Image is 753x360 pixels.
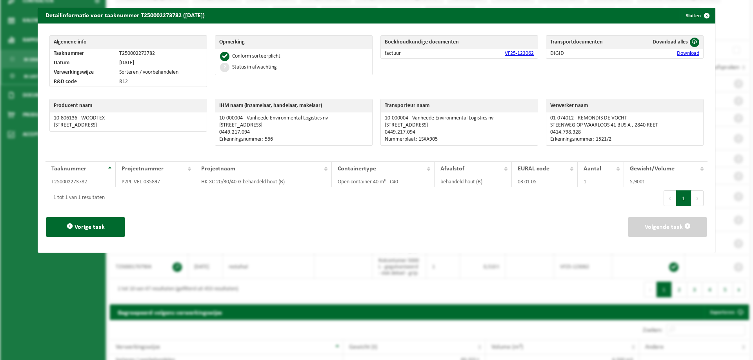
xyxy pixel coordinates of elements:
[49,191,105,205] div: 1 tot 1 van 1 resultaten
[677,51,699,56] a: Download
[385,136,534,143] p: Nummerplaat: 1SXA905
[385,122,534,128] p: [STREET_ADDRESS]
[546,49,629,58] td: DIGID
[54,115,203,121] p: 10-806136 - WOODTEX
[50,99,207,112] th: Producent naam
[232,65,277,70] div: Status in afwachting
[332,176,435,187] td: Open container 40 m³ - C40
[584,166,601,172] span: Aantal
[645,224,683,230] span: Volgende taak
[75,224,105,230] span: Vorige taak
[338,166,376,172] span: Containertype
[664,190,676,206] button: Previous
[116,176,195,187] td: P2PL-VEL-035897
[550,129,699,136] p: 0414.798.328
[115,68,207,77] td: Sorteren / voorbehandelen
[546,99,703,112] th: Verwerker naam
[624,176,708,187] td: 5,900t
[550,122,699,128] p: STEENWEG OP WAARLOOS 41 BUS A , 2840 REET
[546,36,629,49] th: Transportdocumenten
[550,136,699,143] p: Erkenningsnummer: 1521/2
[51,166,86,172] span: Taaknummer
[232,54,280,59] div: Conform sorteerplicht
[54,122,203,128] p: [STREET_ADDRESS]
[50,36,207,49] th: Algemene info
[219,129,368,136] p: 0449.217.094
[201,166,235,172] span: Projectnaam
[46,217,125,237] button: Vorige taak
[215,36,372,49] th: Opmerking
[115,77,207,87] td: R12
[38,8,213,23] h2: Detailinformatie voor taaknummer T250002273782 ([DATE])
[115,58,207,68] td: [DATE]
[505,51,534,56] a: VF25-123062
[676,190,691,206] button: 1
[518,166,549,172] span: EURAL code
[653,39,688,45] span: Download alles
[630,166,675,172] span: Gewicht/Volume
[578,176,624,187] td: 1
[440,166,464,172] span: Afvalstof
[381,99,538,112] th: Transporteur naam
[219,122,368,128] p: [STREET_ADDRESS]
[122,166,164,172] span: Projectnummer
[50,77,115,87] td: R&D code
[215,99,372,112] th: IHM naam (inzamelaar, handelaar, makelaar)
[115,49,207,58] td: T250002273782
[628,217,707,237] button: Volgende taak
[50,58,115,68] td: Datum
[680,8,715,24] button: Sluiten
[691,190,704,206] button: Next
[50,49,115,58] td: Taaknummer
[195,176,332,187] td: HK-XC-20/30/40-G behandeld hout (B)
[385,115,534,121] p: 10-000004 - Vanheede Environmental Logistics nv
[385,129,534,136] p: 0449.217.094
[219,136,368,143] p: Erkenningsnummer: 566
[512,176,578,187] td: 03 01 05
[550,115,699,121] p: 01-074012 - REMONDIS DE VOCHT
[435,176,512,187] td: behandeld hout (B)
[219,115,368,121] p: 10-000004 - Vanheede Environmental Logistics nv
[45,176,116,187] td: T250002273782
[381,49,442,58] td: factuur
[50,68,115,77] td: Verwerkingswijze
[381,36,538,49] th: Boekhoudkundige documenten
